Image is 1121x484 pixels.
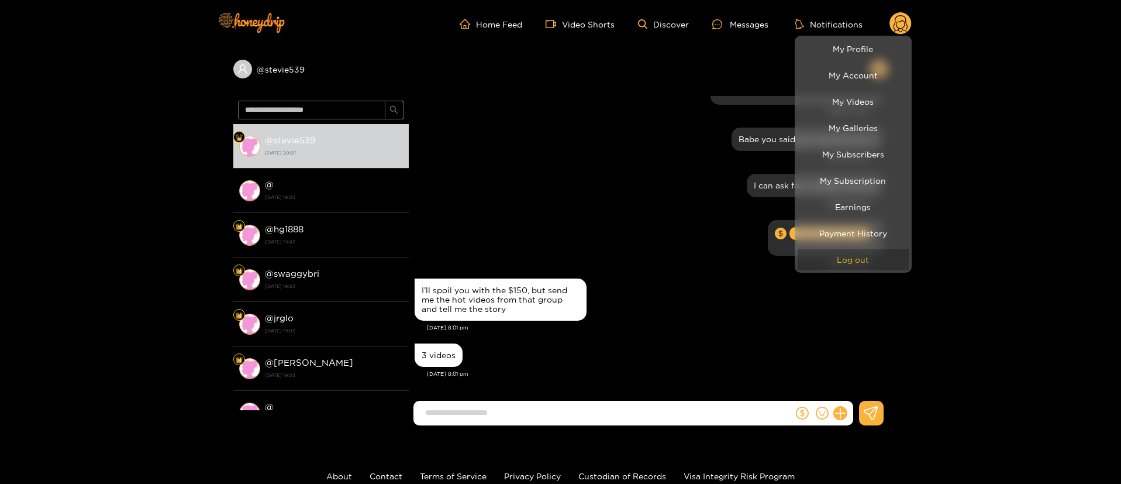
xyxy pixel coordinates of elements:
a: My Galleries [798,118,909,138]
a: My Account [798,65,909,85]
a: My Videos [798,91,909,112]
a: My Subscribers [798,144,909,164]
a: Payment History [798,223,909,243]
a: My Profile [798,39,909,59]
button: Log out [798,249,909,270]
a: My Subscription [798,170,909,191]
a: Earnings [798,197,909,217]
